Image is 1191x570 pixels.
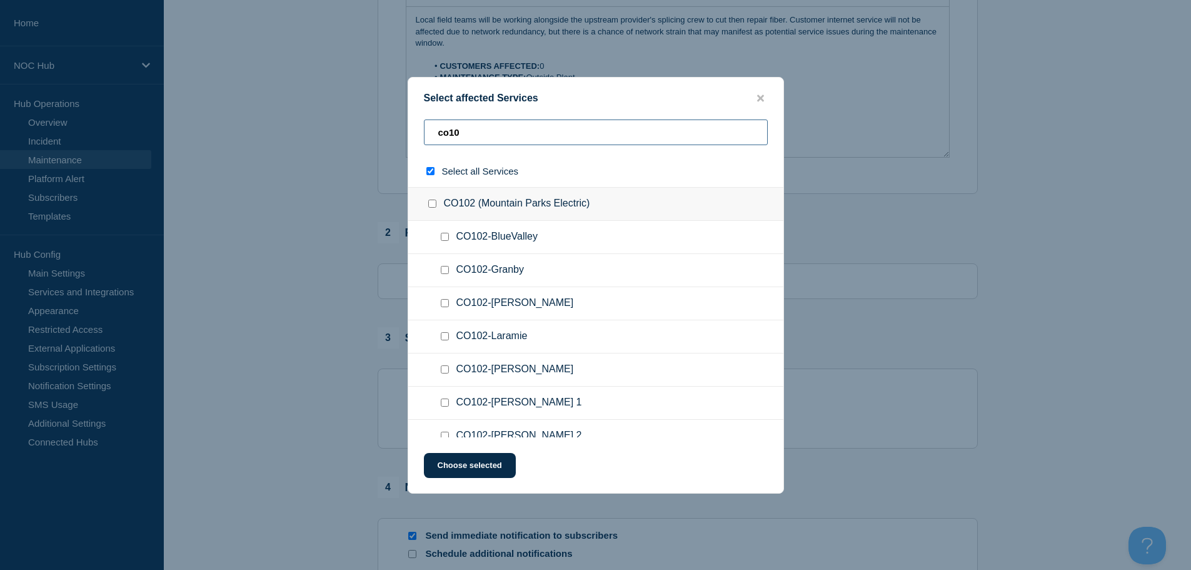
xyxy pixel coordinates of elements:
input: CO102-BlueValley checkbox [441,233,449,241]
input: CO102-Mettler 2 checkbox [441,432,449,440]
div: CO102 (Mountain Parks Electric) [408,187,783,221]
span: CO102-Granby [456,264,525,277]
input: Search [424,120,768,145]
input: CO102-Mettler 1 checkbox [441,399,449,407]
input: CO102-Granby checkbox [441,266,449,274]
input: CO102-Laramie checkbox [441,332,449,340]
span: Select all Services [442,166,519,176]
button: close button [753,93,768,104]
input: select all checkbox [426,167,435,175]
input: CO102 (Mountain Parks Electric) checkbox [428,200,436,208]
span: CO102-[PERSON_NAME] [456,297,574,310]
button: Choose selected [424,453,516,478]
span: CO102-Laramie [456,330,528,343]
input: CO102-McKenzie checkbox [441,365,449,374]
div: Select affected Services [408,93,783,104]
span: CO102-[PERSON_NAME] [456,364,574,376]
span: CO102-BlueValley [456,231,538,243]
span: CO102-[PERSON_NAME] 1 [456,397,582,409]
span: CO102-[PERSON_NAME] 2 [456,430,582,442]
input: CO102-Hinman checkbox [441,299,449,307]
